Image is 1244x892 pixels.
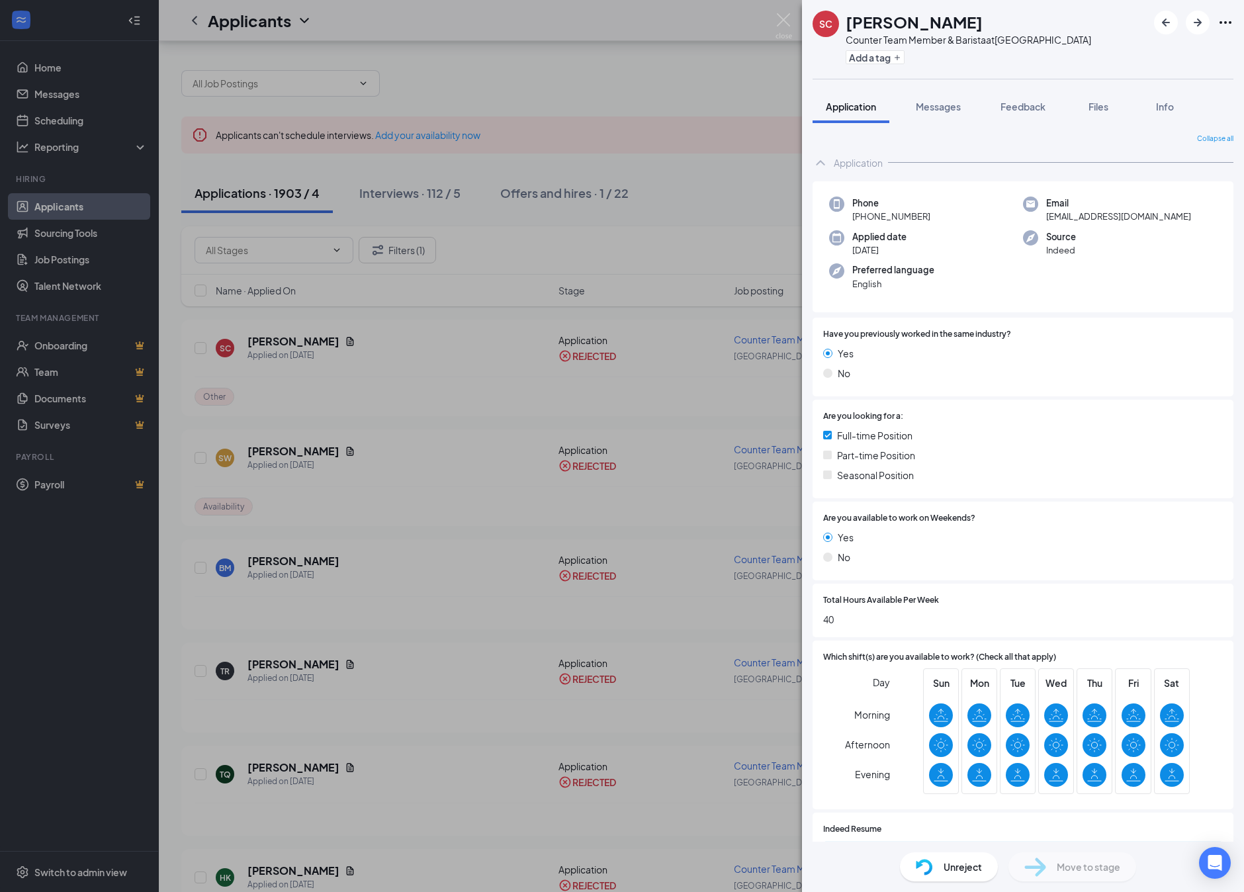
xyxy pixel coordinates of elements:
[823,651,1056,664] span: Which shift(s) are you available to work? (Check all that apply)
[916,101,961,112] span: Messages
[826,101,876,112] span: Application
[846,11,983,33] h1: [PERSON_NAME]
[854,703,890,727] span: Morning
[1046,244,1076,257] span: Indeed
[837,448,915,463] span: Part-time Position
[823,410,903,423] span: Are you looking for a:
[967,676,991,690] span: Mon
[837,468,914,482] span: Seasonal Position
[838,346,854,361] span: Yes
[1218,15,1233,30] svg: Ellipses
[846,33,1091,46] div: Counter Team Member & Barista at [GEOGRAPHIC_DATA]
[823,328,1011,341] span: Have you previously worked in the same industry?
[1046,230,1076,244] span: Source
[1122,676,1145,690] span: Fri
[1000,101,1045,112] span: Feedback
[819,17,832,30] div: SC
[838,550,850,564] span: No
[838,366,850,380] span: No
[1057,860,1120,874] span: Move to stage
[929,676,953,690] span: Sun
[837,428,912,443] span: Full-time Position
[834,156,883,169] div: Application
[852,244,907,257] span: [DATE]
[944,860,982,874] span: Unreject
[1088,101,1108,112] span: Files
[852,210,930,223] span: [PHONE_NUMBER]
[823,512,975,525] span: Are you available to work on Weekends?
[852,263,934,277] span: Preferred language
[1044,676,1068,690] span: Wed
[823,823,881,836] span: Indeed Resume
[823,594,939,607] span: Total Hours Available Per Week
[1158,15,1174,30] svg: ArrowLeftNew
[838,530,854,545] span: Yes
[1190,15,1206,30] svg: ArrowRight
[1006,676,1030,690] span: Tue
[845,733,890,756] span: Afternoon
[873,675,890,690] span: Day
[893,54,901,62] svg: Plus
[1160,676,1184,690] span: Sat
[823,612,1223,627] span: 40
[1197,134,1233,144] span: Collapse all
[852,277,934,290] span: English
[846,50,905,64] button: PlusAdd a tag
[1199,847,1231,879] div: Open Intercom Messenger
[1154,11,1178,34] button: ArrowLeftNew
[1186,11,1210,34] button: ArrowRight
[1046,197,1191,210] span: Email
[1046,210,1191,223] span: [EMAIL_ADDRESS][DOMAIN_NAME]
[1083,676,1106,690] span: Thu
[852,197,930,210] span: Phone
[855,762,890,786] span: Evening
[852,230,907,244] span: Applied date
[813,155,828,171] svg: ChevronUp
[1156,101,1174,112] span: Info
